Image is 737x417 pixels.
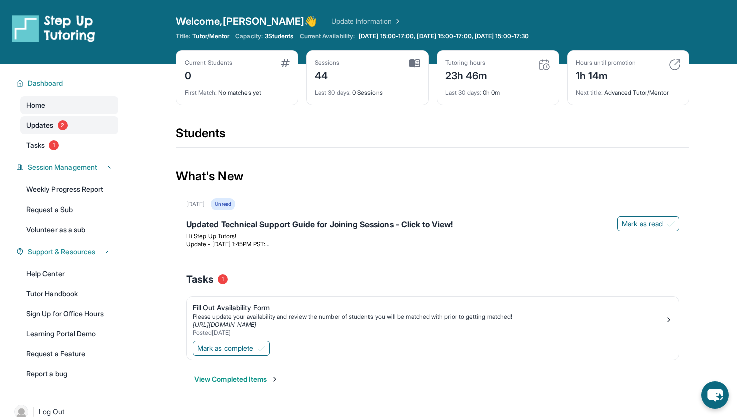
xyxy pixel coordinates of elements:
[20,325,118,343] a: Learning Portal Demo
[576,67,636,83] div: 1h 14m
[176,14,317,28] span: Welcome, [PERSON_NAME] 👋
[192,32,229,40] span: Tutor/Mentor
[20,365,118,383] a: Report a bug
[176,125,689,147] div: Students
[20,221,118,239] a: Volunteer as a sub
[701,381,729,409] button: chat-button
[28,162,97,172] span: Session Management
[193,321,256,328] a: [URL][DOMAIN_NAME]
[185,59,232,67] div: Current Students
[186,240,269,248] span: Update - [DATE] 1:45PM PST:
[185,67,232,83] div: 0
[12,14,95,42] img: logo
[218,274,228,284] span: 1
[193,303,665,313] div: Fill Out Availability Form
[187,297,679,339] a: Fill Out Availability FormPlease update your availability and review the number of students you w...
[281,59,290,67] img: card
[194,374,279,384] button: View Completed Items
[49,140,59,150] span: 1
[409,59,420,68] img: card
[445,59,488,67] div: Tutoring hours
[193,313,665,321] div: Please update your availability and review the number of students you will be matched with prior ...
[445,89,481,96] span: Last 30 days :
[20,265,118,283] a: Help Center
[20,180,118,198] a: Weekly Progress Report
[445,83,550,97] div: 0h 0m
[20,136,118,154] a: Tasks1
[576,83,681,97] div: Advanced Tutor/Mentor
[357,32,531,40] a: [DATE] 15:00-17:00, [DATE] 15:00-17:00, [DATE] 15:00-17:30
[20,285,118,303] a: Tutor Handbook
[315,89,351,96] span: Last 30 days :
[587,379,687,395] p: Yangzhen H just matched with a student!
[300,32,355,40] span: Current Availability:
[669,59,681,71] img: card
[197,343,253,353] span: Mark as complete
[538,59,550,71] img: card
[176,154,689,198] div: What's New
[20,200,118,219] a: Request a Sub
[26,120,54,130] span: Updates
[265,32,294,40] span: 3 Students
[445,67,488,83] div: 23h 46m
[576,59,636,67] div: Hours until promotion
[28,78,63,88] span: Dashboard
[185,89,217,96] span: First Match :
[28,247,95,257] span: Support & Resources
[26,140,45,150] span: Tasks
[211,198,235,210] div: Unread
[622,219,663,229] span: Mark as read
[185,83,290,97] div: No matches yet
[24,247,112,257] button: Support & Resources
[186,272,214,286] span: Tasks
[20,96,118,114] a: Home
[176,32,190,40] span: Title:
[193,329,665,337] div: Posted [DATE]
[257,344,265,352] img: Mark as complete
[39,407,65,417] span: Log Out
[576,89,603,96] span: Next title :
[235,32,263,40] span: Capacity:
[315,67,340,83] div: 44
[359,32,529,40] span: [DATE] 15:00-17:00, [DATE] 15:00-17:00, [DATE] 15:00-17:30
[331,16,402,26] a: Update Information
[20,345,118,363] a: Request a Feature
[193,341,270,356] button: Mark as complete
[617,216,679,231] button: Mark as read
[186,200,205,209] div: [DATE]
[392,16,402,26] img: Chevron Right
[667,220,675,228] img: Mark as read
[24,162,112,172] button: Session Management
[58,120,68,130] span: 2
[315,83,420,97] div: 0 Sessions
[26,100,45,110] span: Home
[20,116,118,134] a: Updates2
[315,59,340,67] div: Sessions
[186,232,236,240] span: Hi Step Up Tutors!
[20,305,118,323] a: Sign Up for Office Hours
[24,78,112,88] button: Dashboard
[186,218,679,232] div: Updated Technical Support Guide for Joining Sessions - Click to View!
